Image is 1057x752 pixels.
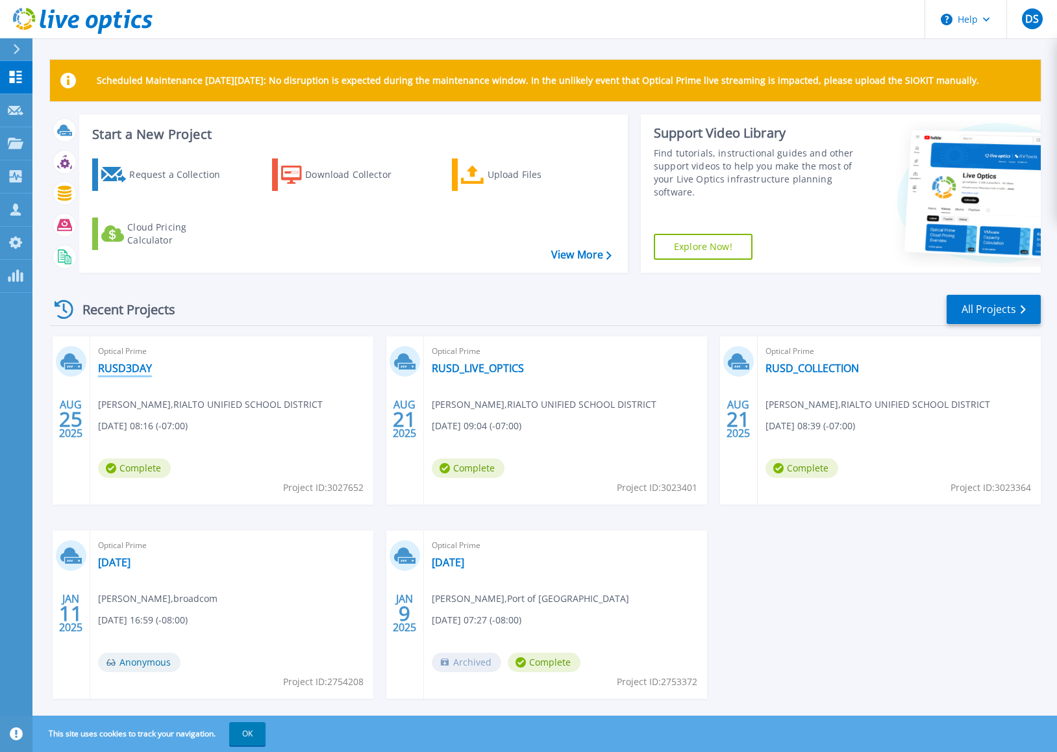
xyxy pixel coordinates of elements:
span: Complete [432,458,504,478]
span: Archived [432,653,501,672]
a: All Projects [947,295,1041,324]
span: [PERSON_NAME] , broadcom [98,592,218,606]
span: [DATE] 07:27 (-08:00) [432,613,521,627]
span: DS [1025,14,1039,24]
div: JAN 2025 [392,590,417,637]
a: View More [551,249,612,261]
div: JAN 2025 [58,590,83,637]
span: [PERSON_NAME] , RIALTO UNIFIED SCHOOL DISTRICT [98,397,323,412]
span: Project ID: 3027652 [283,481,364,495]
div: Cloud Pricing Calculator [127,221,231,247]
div: Recent Projects [50,294,193,325]
span: [DATE] 16:59 (-08:00) [98,613,188,627]
span: This site uses cookies to track your navigation. [36,722,266,746]
span: [PERSON_NAME] , RIALTO UNIFIED SCHOOL DISTRICT [432,397,656,412]
a: Cloud Pricing Calculator [92,218,237,250]
span: [DATE] 08:16 (-07:00) [98,419,188,433]
div: Upload Files [488,162,591,188]
span: 21 [727,414,750,425]
a: Request a Collection [92,158,237,191]
span: 25 [59,414,82,425]
span: Optical Prime [765,344,1033,358]
span: Complete [98,458,171,478]
span: Project ID: 2754208 [283,675,364,689]
a: Upload Files [452,158,597,191]
a: [DATE] [98,556,131,569]
button: OK [229,722,266,746]
div: Download Collector [305,162,409,188]
div: Request a Collection [129,162,233,188]
span: Project ID: 2753372 [617,675,697,689]
span: Complete [508,653,580,672]
div: AUG 2025 [58,395,83,443]
span: Project ID: 3023364 [951,481,1031,495]
p: Scheduled Maintenance [DATE][DATE]: No disruption is expected during the maintenance window. In t... [97,75,979,86]
a: Explore Now! [654,234,752,260]
a: RUSD_LIVE_OPTICS [432,362,524,375]
span: Optical Prime [432,538,699,553]
a: Download Collector [272,158,417,191]
span: Project ID: 3023401 [617,481,697,495]
a: [DATE] [432,556,464,569]
span: 9 [399,608,410,619]
span: [DATE] 08:39 (-07:00) [765,419,855,433]
div: AUG 2025 [392,395,417,443]
span: Optical Prime [98,344,366,358]
span: Optical Prime [432,344,699,358]
span: Anonymous [98,653,180,672]
a: RUSD3DAY [98,362,152,375]
span: [DATE] 09:04 (-07:00) [432,419,521,433]
div: AUG 2025 [726,395,751,443]
span: [PERSON_NAME] , RIALTO UNIFIED SCHOOL DISTRICT [765,397,990,412]
h3: Start a New Project [92,127,611,142]
span: 11 [59,608,82,619]
a: RUSD_COLLECTION [765,362,859,375]
span: Complete [765,458,838,478]
span: Optical Prime [98,538,366,553]
span: [PERSON_NAME] , Port of [GEOGRAPHIC_DATA] [432,592,629,606]
div: Support Video Library [654,125,856,142]
div: Find tutorials, instructional guides and other support videos to help you make the most of your L... [654,147,856,199]
span: 21 [393,414,416,425]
